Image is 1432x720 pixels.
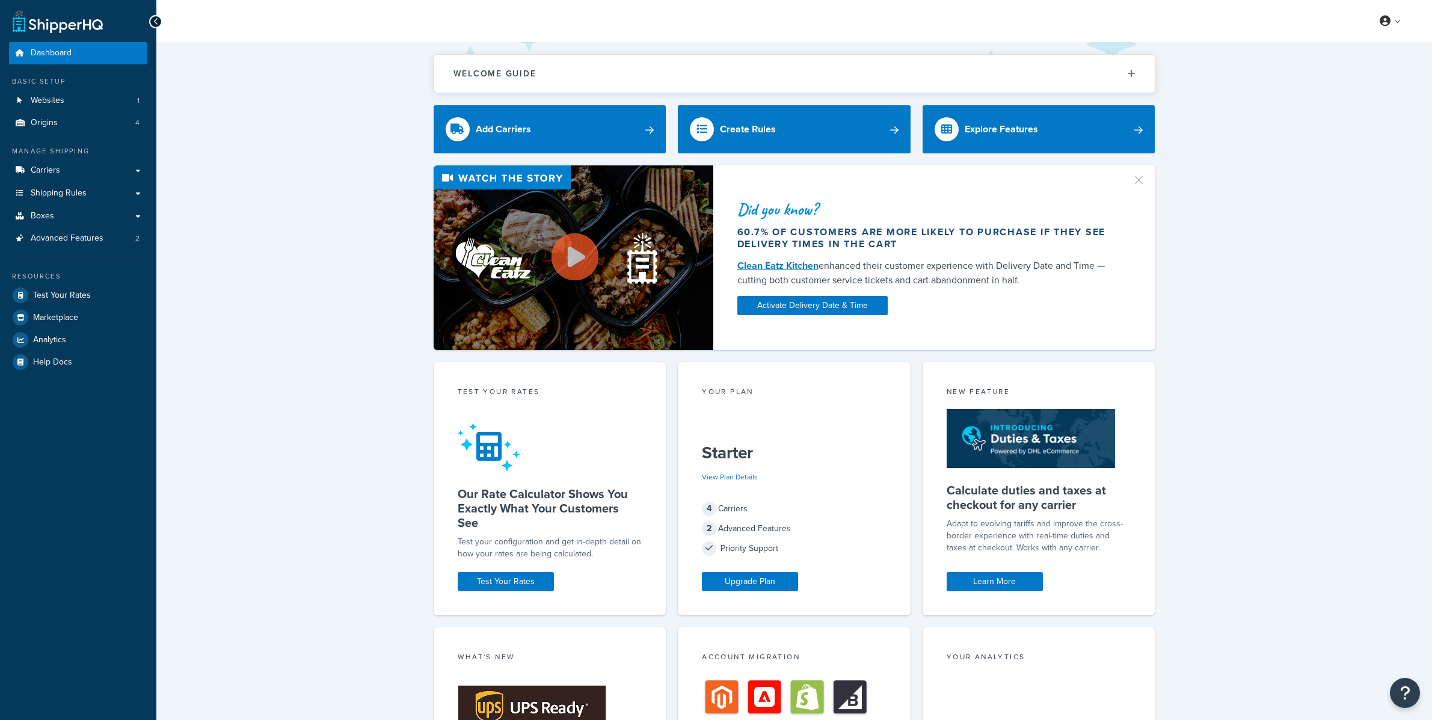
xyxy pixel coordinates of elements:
[31,188,87,198] span: Shipping Rules
[434,165,713,350] img: Video thumbnail
[702,572,798,591] a: Upgrade Plan
[458,386,642,400] div: Test your rates
[678,105,911,153] a: Create Rules
[737,201,1117,218] div: Did you know?
[737,226,1117,250] div: 60.7% of customers are more likely to purchase if they see delivery times in the cart
[9,271,147,282] div: Resources
[33,291,91,301] span: Test Your Rates
[453,69,536,78] h2: Welcome Guide
[434,55,1155,93] button: Welcome Guide
[9,42,147,64] a: Dashboard
[9,285,147,306] a: Test Your Rates
[702,520,887,537] div: Advanced Features
[9,112,147,134] li: Origins
[702,443,887,463] h5: Starter
[458,572,554,591] a: Test Your Rates
[137,96,140,106] span: 1
[31,118,58,128] span: Origins
[458,651,642,665] div: What's New
[31,233,103,244] span: Advanced Features
[737,296,888,315] a: Activate Delivery Date & Time
[476,121,531,138] div: Add Carriers
[737,259,1117,288] div: enhanced their customer experience with Delivery Date and Time — cutting both customer service ti...
[947,483,1131,512] h5: Calculate duties and taxes at checkout for any carrier
[458,487,642,530] h5: Our Rate Calculator Shows You Exactly What Your Customers See
[737,259,819,272] a: Clean Eatz Kitchen
[947,651,1131,665] div: Your Analytics
[702,651,887,665] div: Account Migration
[947,572,1043,591] a: Learn More
[9,146,147,156] div: Manage Shipping
[33,357,72,368] span: Help Docs
[9,90,147,112] li: Websites
[9,205,147,227] a: Boxes
[31,165,60,176] span: Carriers
[702,522,716,536] span: 2
[9,159,147,182] a: Carriers
[9,227,147,250] a: Advanced Features2
[31,211,54,221] span: Boxes
[9,227,147,250] li: Advanced Features
[947,518,1131,554] p: Adapt to evolving tariffs and improve the cross-border experience with real-time duties and taxes...
[33,313,78,323] span: Marketplace
[9,182,147,205] a: Shipping Rules
[1390,678,1420,708] button: Open Resource Center
[702,500,887,517] div: Carriers
[9,307,147,328] a: Marketplace
[135,118,140,128] span: 4
[9,329,147,351] a: Analytics
[31,96,64,106] span: Websites
[135,233,140,244] span: 2
[702,386,887,400] div: Your Plan
[965,121,1038,138] div: Explore Features
[434,105,666,153] a: Add Carriers
[9,76,147,87] div: Basic Setup
[702,540,887,557] div: Priority Support
[947,386,1131,400] div: New Feature
[33,335,66,345] span: Analytics
[9,90,147,112] a: Websites1
[458,536,642,560] div: Test your configuration and get in-depth detail on how your rates are being calculated.
[923,105,1155,153] a: Explore Features
[720,121,776,138] div: Create Rules
[702,502,716,516] span: 4
[31,48,72,58] span: Dashboard
[702,472,758,482] a: View Plan Details
[9,351,147,373] a: Help Docs
[9,112,147,134] a: Origins4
